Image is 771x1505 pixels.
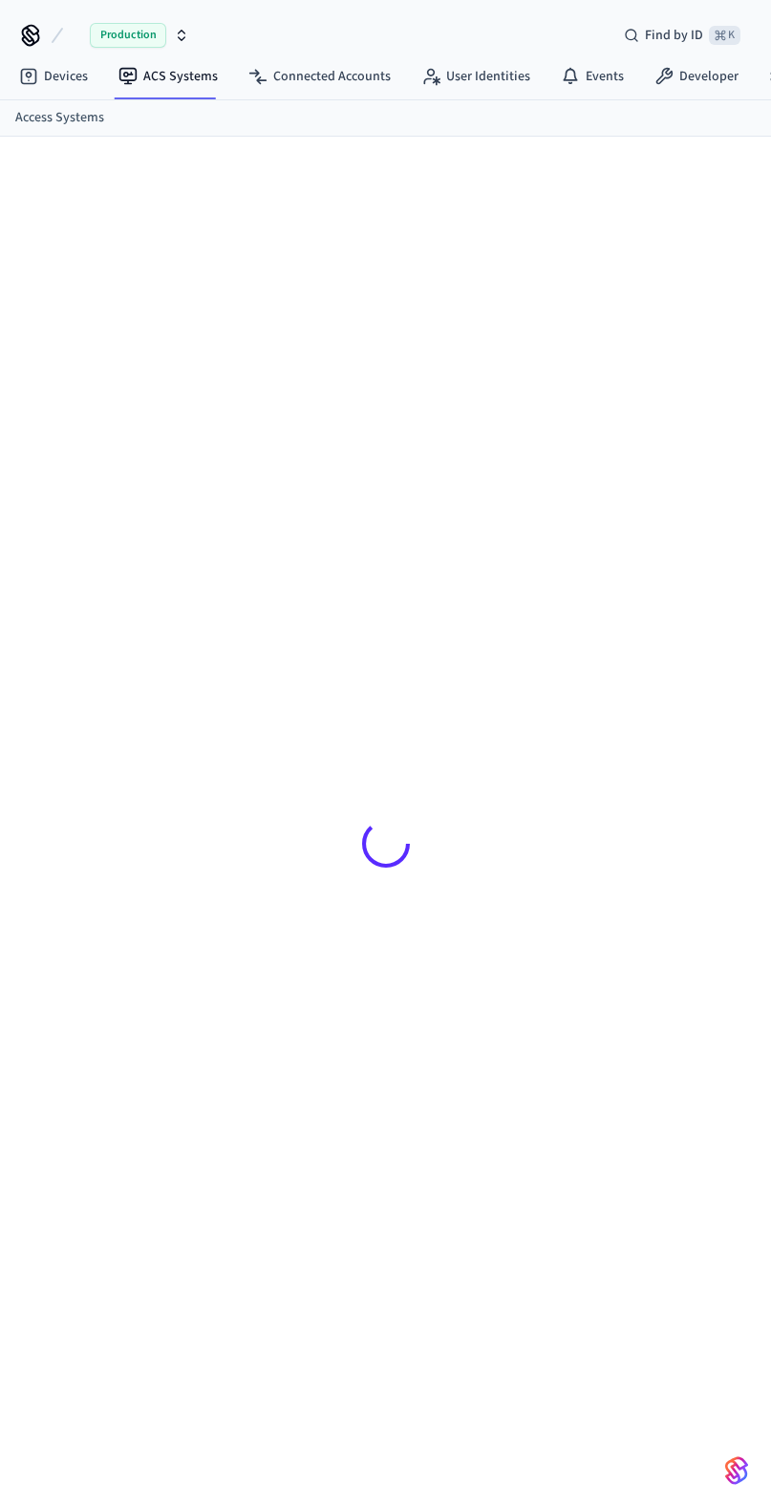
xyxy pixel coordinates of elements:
a: Connected Accounts [233,59,406,94]
a: User Identities [406,59,546,94]
a: Access Systems [15,108,104,128]
span: Find by ID [645,26,703,45]
div: Find by ID⌘ K [609,18,756,53]
span: ⌘ K [709,26,740,45]
a: Developer [639,59,754,94]
a: Events [546,59,639,94]
img: SeamLogoGradient.69752ec5.svg [725,1455,748,1486]
a: Devices [4,59,103,94]
span: Production [90,23,166,48]
a: ACS Systems [103,59,233,94]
